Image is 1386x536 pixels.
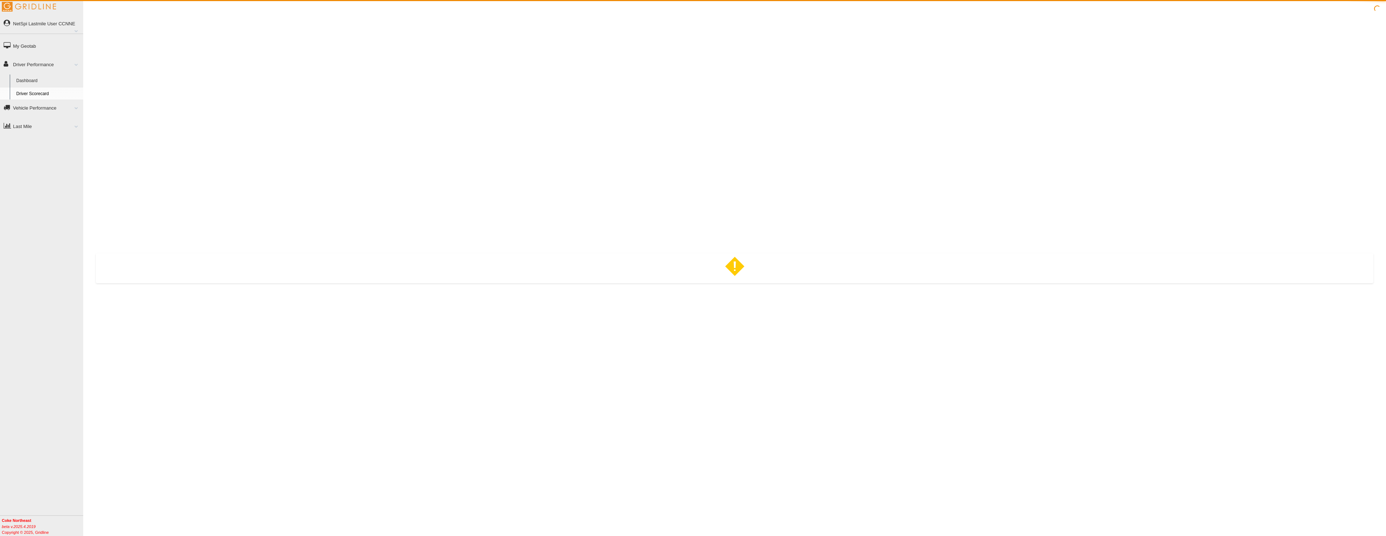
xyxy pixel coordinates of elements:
div: error-box [89,9,1381,527]
i: beta v.2025.4.2019 [2,524,35,529]
div: Copyright © 2025, Gridline [2,518,83,535]
a: Driver Scorecard [13,88,83,101]
b: Coke Northeast [2,518,31,523]
a: Dashboard [13,75,83,88]
img: Gridline [2,2,56,12]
